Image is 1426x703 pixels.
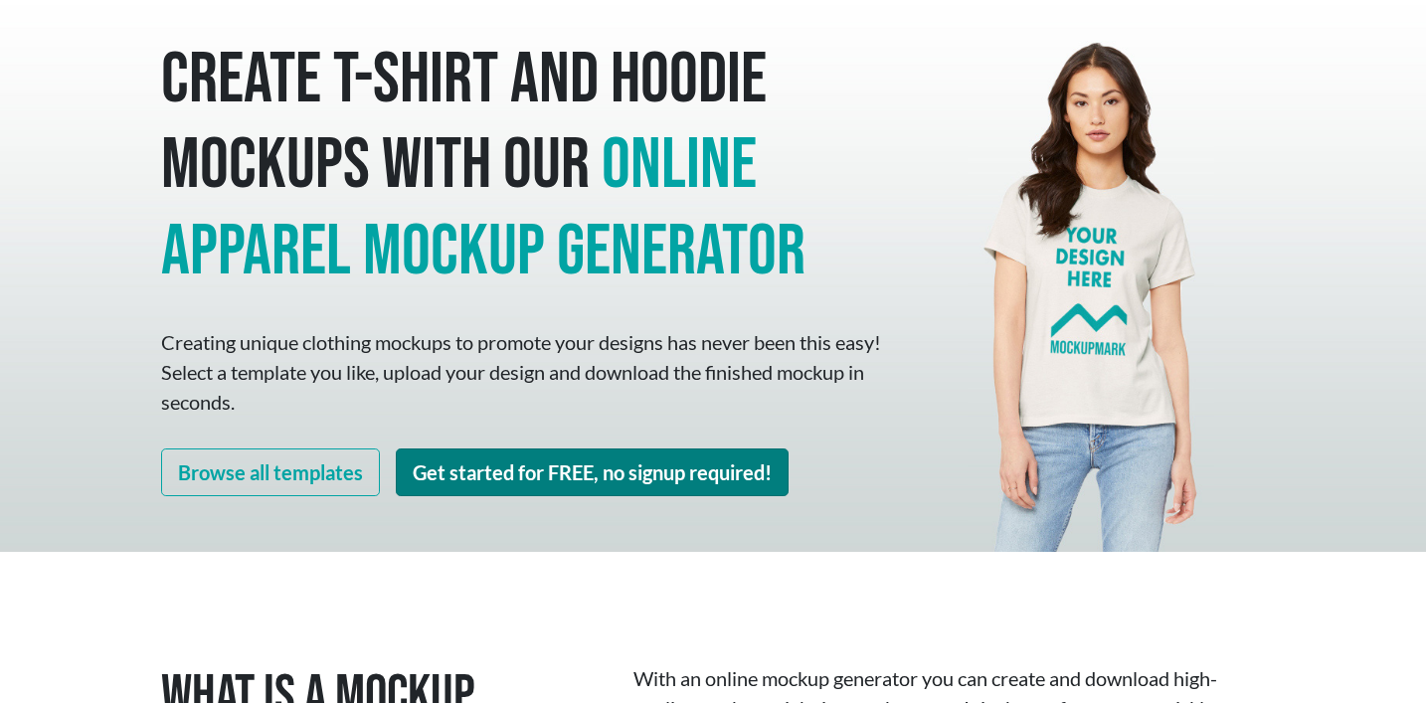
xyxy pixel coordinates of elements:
[161,38,887,295] h1: Create T-shirt and hoodie mockups with our
[396,448,789,496] a: Get started for FREE, no signup required!
[161,122,805,294] span: online apparel mockup generator
[161,327,887,417] p: Creating unique clothing mockups to promote your designs has never been this easy! Select a templ...
[161,448,380,496] a: Browse all templates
